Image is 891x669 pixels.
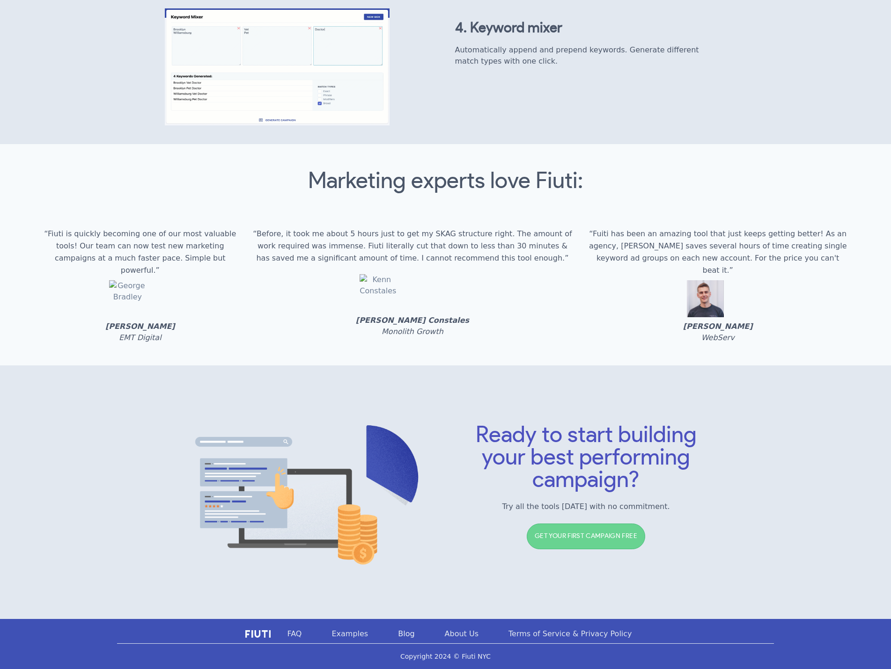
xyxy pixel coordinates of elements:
img: CTA [176,395,434,589]
img: Keyword Mixer [165,8,390,125]
q: Before, it took me about 5 hours just to get my SKAG structure right. The amount of work required... [253,229,572,262]
img: Kenn Constales [356,270,400,315]
a: About Us [430,614,493,653]
cite: WebServ [683,322,753,342]
a: FAQ [272,614,317,653]
img: Preston Powell [683,276,728,321]
a: Terms of Service & Privacy Policy [493,614,647,653]
q: Fuiti has been an amazing tool that just keeps getting better! As an agency, [PERSON_NAME] saves ... [589,229,847,275]
p: Copyright 2024 © Fiuti NYC [400,652,491,662]
h2: Try all the tools [DATE] with no commitment. [457,501,715,512]
cite: EMT Digital [105,322,175,342]
img: f731f27.png [244,629,272,639]
a: Examples [317,614,383,653]
strong: [PERSON_NAME] Constales [356,316,469,325]
h4: Ready to start building your best performing campaign? [457,424,715,492]
cite: Monolith Growth [356,316,469,336]
img: George Bradley [105,276,150,321]
strong: [PERSON_NAME] [105,322,175,331]
strong: [PERSON_NAME] [683,322,753,331]
a: GET YOUR FIRST CAMPAIGN FREE [527,524,645,549]
q: Fiuti is quickly becoming one of our most valuable tools! Our team can now test new marketing cam... [44,229,236,275]
a: Blog [383,614,429,653]
b: 4. Keyword mixer [455,21,562,35]
p: Automatically append and prepend keywords. Generate different match types with one click. [455,44,717,67]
